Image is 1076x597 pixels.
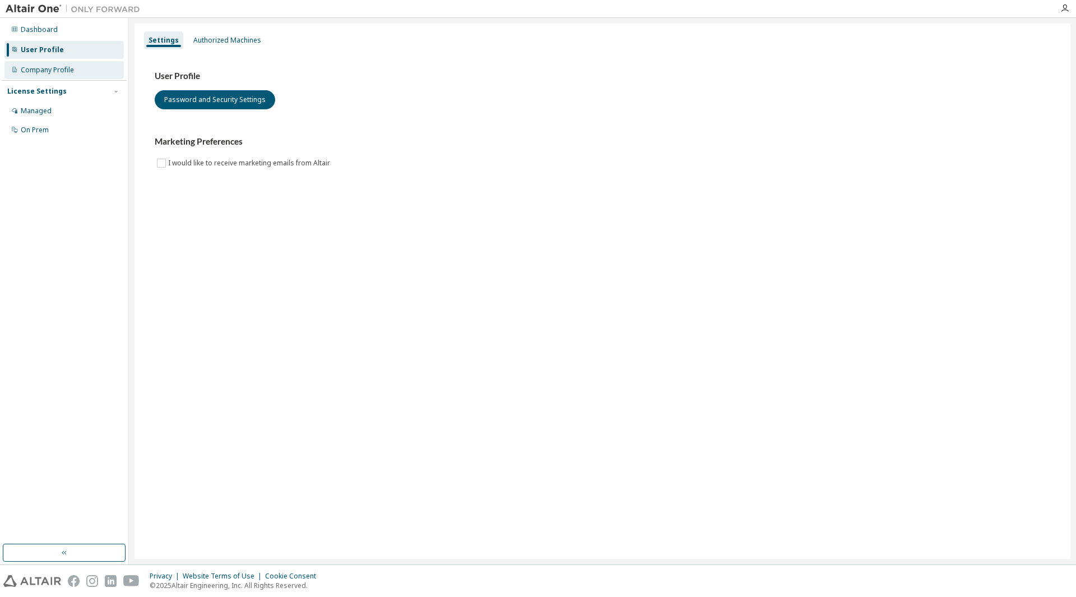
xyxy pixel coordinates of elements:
[21,126,49,135] div: On Prem
[193,36,261,45] div: Authorized Machines
[86,575,98,587] img: instagram.svg
[3,575,61,587] img: altair_logo.svg
[265,572,323,581] div: Cookie Consent
[155,90,275,109] button: Password and Security Settings
[150,581,323,590] p: © 2025 Altair Engineering, Inc. All Rights Reserved.
[183,572,265,581] div: Website Terms of Use
[21,66,74,75] div: Company Profile
[149,36,179,45] div: Settings
[7,87,67,96] div: License Settings
[168,156,332,170] label: I would like to receive marketing emails from Altair
[21,25,58,34] div: Dashboard
[123,575,140,587] img: youtube.svg
[6,3,146,15] img: Altair One
[68,575,80,587] img: facebook.svg
[21,45,64,54] div: User Profile
[150,572,183,581] div: Privacy
[21,107,52,115] div: Managed
[155,71,1050,82] h3: User Profile
[155,136,1050,147] h3: Marketing Preferences
[105,575,117,587] img: linkedin.svg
